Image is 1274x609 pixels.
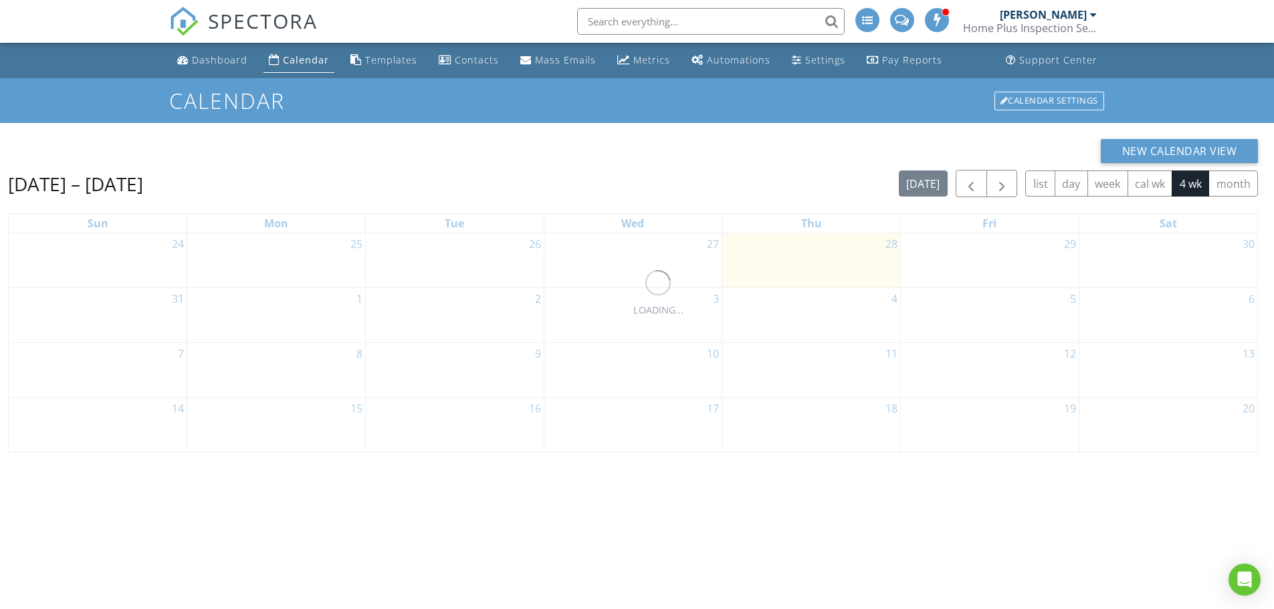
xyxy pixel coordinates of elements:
[263,48,334,73] a: Calendar
[9,287,187,342] td: Go to August 31, 2025
[1240,233,1257,255] a: Go to August 30, 2025
[1000,8,1087,21] div: [PERSON_NAME]
[365,287,544,342] td: Go to September 2, 2025
[1079,397,1257,452] td: Go to September 20, 2025
[980,214,999,233] a: Friday
[1079,287,1257,342] td: Go to September 6, 2025
[1019,53,1097,66] div: Support Center
[861,48,948,73] a: Pay Reports
[1025,170,1055,197] button: list
[187,287,366,342] td: Go to September 1, 2025
[169,18,318,46] a: SPECTORA
[963,21,1097,35] div: Home Plus Inspection Services
[535,53,596,66] div: Mass Emails
[433,48,504,73] a: Contacts
[1087,170,1128,197] button: week
[526,398,544,419] a: Go to September 16, 2025
[365,233,544,288] td: Go to August 26, 2025
[1079,233,1257,288] td: Go to August 30, 2025
[899,170,948,197] button: [DATE]
[1208,170,1258,197] button: month
[882,53,942,66] div: Pay Reports
[365,53,417,66] div: Templates
[994,92,1104,110] div: Calendar Settings
[577,8,845,35] input: Search everything...
[455,53,499,66] div: Contacts
[1067,288,1079,310] a: Go to September 5, 2025
[889,288,900,310] a: Go to September 4, 2025
[612,48,675,73] a: Metrics
[633,53,670,66] div: Metrics
[722,397,901,452] td: Go to September 18, 2025
[704,233,722,255] a: Go to August 27, 2025
[9,233,187,288] td: Go to August 24, 2025
[544,342,722,397] td: Go to September 10, 2025
[532,343,544,364] a: Go to September 9, 2025
[1229,564,1261,596] div: Open Intercom Messenger
[1101,139,1259,163] button: New Calendar View
[169,7,199,36] img: The Best Home Inspection Software - Spectora
[786,48,851,73] a: Settings
[686,48,776,73] a: Automations (Advanced)
[8,170,143,197] h2: [DATE] – [DATE]
[365,342,544,397] td: Go to September 9, 2025
[722,342,901,397] td: Go to September 11, 2025
[172,48,253,73] a: Dashboard
[704,343,722,364] a: Go to September 10, 2025
[704,398,722,419] a: Go to September 17, 2025
[345,48,423,73] a: Templates
[544,233,722,288] td: Go to August 27, 2025
[192,53,247,66] div: Dashboard
[1240,343,1257,364] a: Go to September 13, 2025
[261,214,291,233] a: Monday
[1246,288,1257,310] a: Go to September 6, 2025
[169,288,187,310] a: Go to August 31, 2025
[354,288,365,310] a: Go to September 1, 2025
[883,233,900,255] a: Go to August 28, 2025
[707,53,770,66] div: Automations
[208,7,318,35] span: SPECTORA
[633,303,683,318] div: LOADING...
[1061,343,1079,364] a: Go to September 12, 2025
[283,53,329,66] div: Calendar
[722,233,901,288] td: Go to August 28, 2025
[442,214,467,233] a: Tuesday
[883,343,900,364] a: Go to September 11, 2025
[175,343,187,364] a: Go to September 7, 2025
[169,233,187,255] a: Go to August 24, 2025
[544,397,722,452] td: Go to September 17, 2025
[85,214,111,233] a: Sunday
[169,398,187,419] a: Go to September 14, 2025
[1055,170,1088,197] button: day
[365,397,544,452] td: Go to September 16, 2025
[348,398,365,419] a: Go to September 15, 2025
[619,214,647,233] a: Wednesday
[956,170,987,197] button: Previous
[515,48,601,73] a: Mass Emails
[1128,170,1173,197] button: cal wk
[901,342,1079,397] td: Go to September 12, 2025
[722,287,901,342] td: Go to September 4, 2025
[169,89,1105,112] h1: Calendar
[1061,398,1079,419] a: Go to September 19, 2025
[1157,214,1180,233] a: Saturday
[993,90,1105,112] a: Calendar Settings
[805,53,845,66] div: Settings
[187,342,366,397] td: Go to September 8, 2025
[1000,48,1103,73] a: Support Center
[187,233,366,288] td: Go to August 25, 2025
[526,233,544,255] a: Go to August 26, 2025
[9,397,187,452] td: Go to September 14, 2025
[1240,398,1257,419] a: Go to September 20, 2025
[1079,342,1257,397] td: Go to September 13, 2025
[187,397,366,452] td: Go to September 15, 2025
[354,343,365,364] a: Go to September 8, 2025
[348,233,365,255] a: Go to August 25, 2025
[9,342,187,397] td: Go to September 7, 2025
[883,398,900,419] a: Go to September 18, 2025
[799,214,825,233] a: Thursday
[1061,233,1079,255] a: Go to August 29, 2025
[901,233,1079,288] td: Go to August 29, 2025
[901,287,1079,342] td: Go to September 5, 2025
[532,288,544,310] a: Go to September 2, 2025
